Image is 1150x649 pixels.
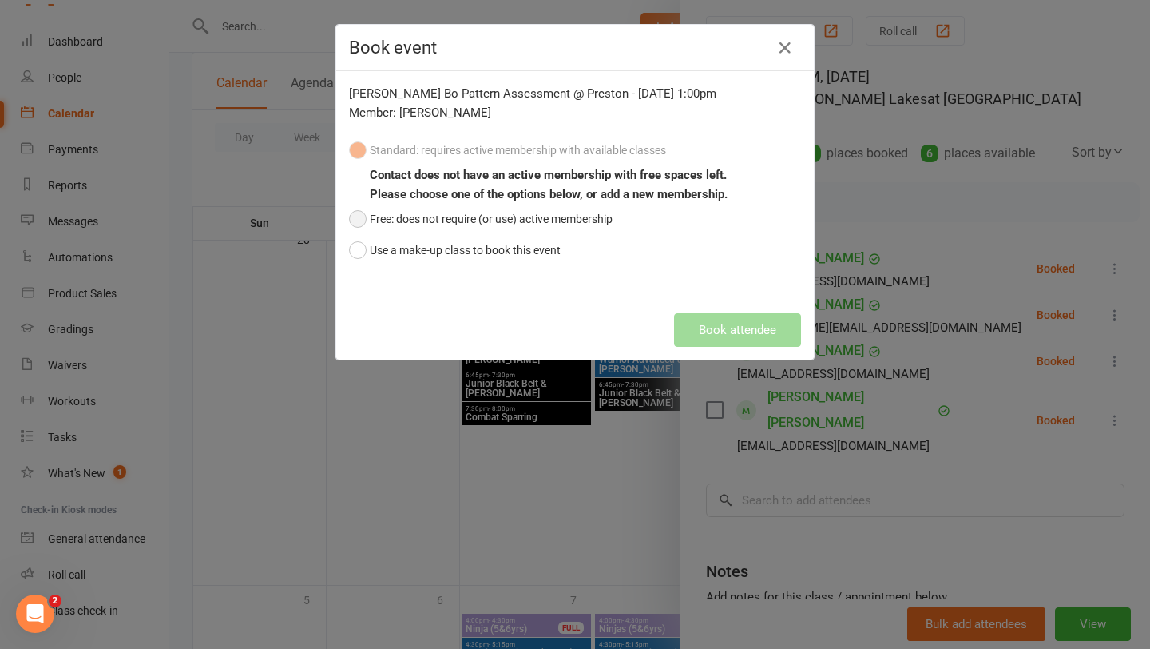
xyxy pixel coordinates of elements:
b: Contact does not have an active membership with free spaces left. [370,168,727,182]
h4: Book event [349,38,801,58]
button: Free: does not require (or use) active membership [349,204,613,234]
button: Use a make-up class to book this event [349,235,561,265]
button: Close [772,35,798,61]
span: 2 [49,595,61,607]
iframe: Intercom live chat [16,595,54,633]
b: Please choose one of the options below, or add a new membership. [370,187,728,201]
div: [PERSON_NAME] Bo Pattern Assessment @ Preston - [DATE] 1:00pm Member: [PERSON_NAME] [349,84,801,122]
